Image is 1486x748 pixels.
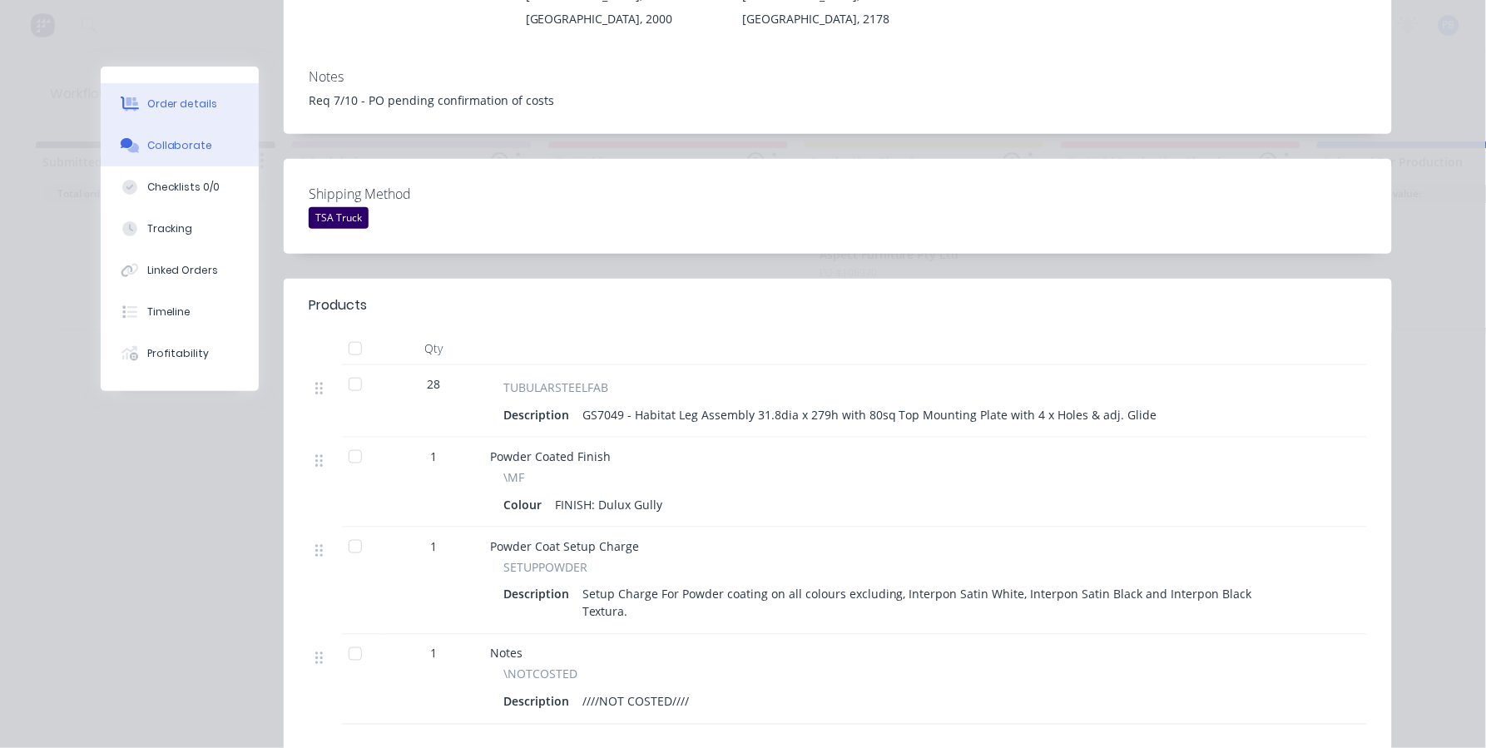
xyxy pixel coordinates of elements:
div: Setup Charge For Powder coating on all colours excluding, Interpon Satin White, Interpon Satin Bl... [576,582,1295,624]
button: Tracking [101,208,259,250]
div: Description [503,403,576,427]
div: Products [309,295,367,315]
button: Linked Orders [101,250,259,291]
label: Shipping Method [309,184,517,204]
button: Checklists 0/0 [101,166,259,208]
div: Req 7/10 - PO pending confirmation of costs [309,92,1367,109]
span: 1 [430,537,437,555]
div: Description [503,582,576,607]
div: TSA Truck [309,207,369,229]
span: Powder Coated Finish [490,448,611,464]
div: Tracking [147,221,193,236]
button: Collaborate [101,125,259,166]
div: Description [503,690,576,714]
div: Checklists 0/0 [147,180,220,195]
span: 28 [427,375,440,393]
div: Collaborate [147,138,213,153]
span: Notes [490,646,523,661]
span: 1 [430,645,437,662]
button: Timeline [101,291,259,333]
div: Notes [309,69,1367,85]
button: Profitability [101,333,259,374]
span: 1 [430,448,437,465]
div: Timeline [147,305,191,320]
div: Linked Orders [147,263,219,278]
div: Order details [147,97,218,111]
span: \NOTCOSTED [503,666,577,683]
span: \MF [503,468,524,486]
div: Colour [503,493,548,517]
span: SETUPPOWDER [503,558,587,576]
div: ////NOT COSTED//// [576,690,696,714]
div: GS7049 - Habitat Leg Assembly 31.8dia x 279h with 80sq Top Mounting Plate with 4 x Holes & adj. G... [576,403,1164,427]
button: Order details [101,83,259,125]
div: FINISH: Dulux Gully [548,493,669,517]
div: Qty [384,332,483,365]
span: TUBULARSTEELFAB [503,379,608,396]
div: Profitability [147,346,210,361]
span: Powder Coat Setup Charge [490,538,639,554]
